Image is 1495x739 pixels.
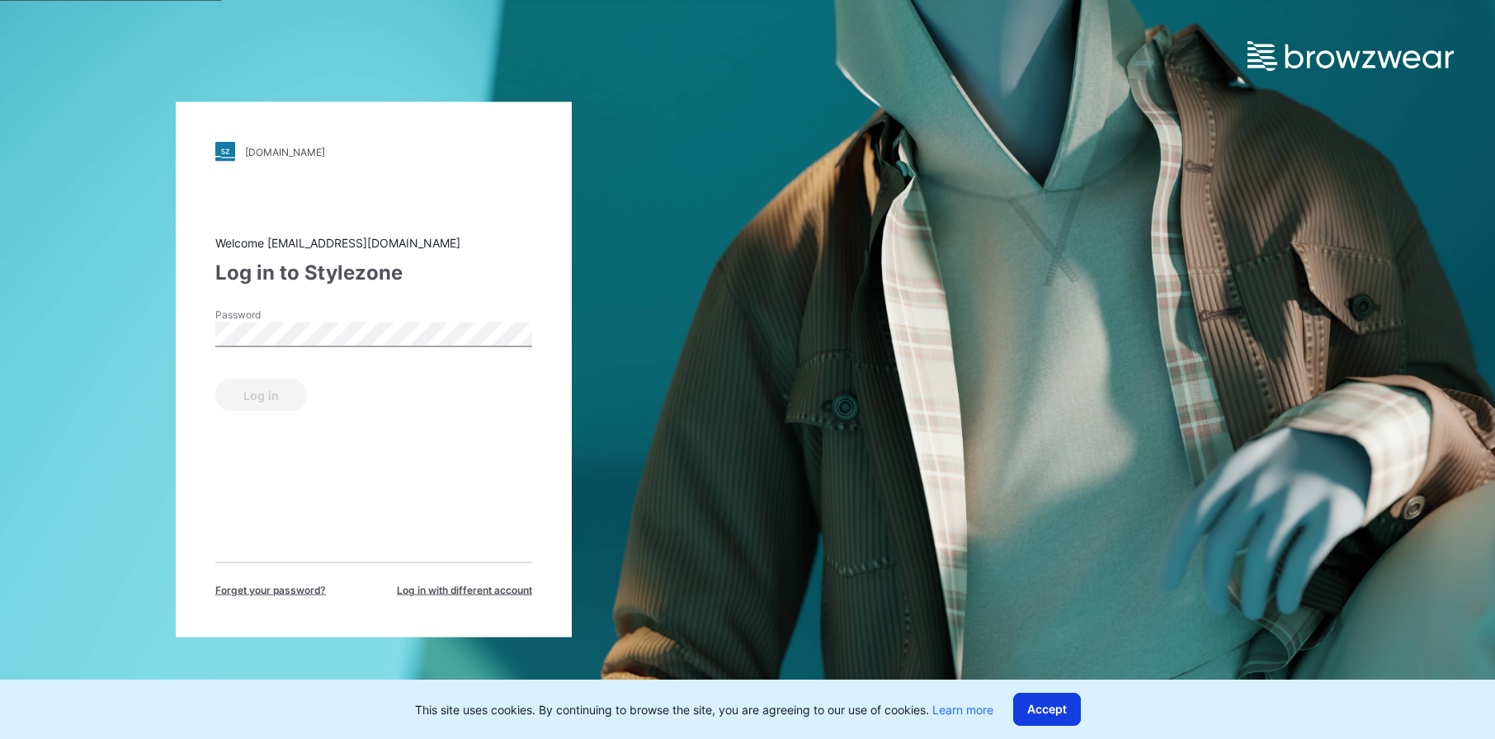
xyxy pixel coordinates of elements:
img: browzwear-logo.e42bd6dac1945053ebaf764b6aa21510.svg [1247,41,1454,71]
span: Forget your password? [215,583,326,598]
a: Learn more [932,703,993,717]
label: Password [215,308,331,322]
div: [DOMAIN_NAME] [245,145,325,158]
p: This site uses cookies. By continuing to browse the site, you are agreeing to our use of cookies. [415,701,993,718]
img: stylezone-logo.562084cfcfab977791bfbf7441f1a819.svg [215,142,235,162]
button: Accept [1013,693,1081,726]
div: Welcome [EMAIL_ADDRESS][DOMAIN_NAME] [215,234,532,252]
a: [DOMAIN_NAME] [215,142,532,162]
span: Log in with different account [397,583,532,598]
div: Log in to Stylezone [215,258,532,288]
